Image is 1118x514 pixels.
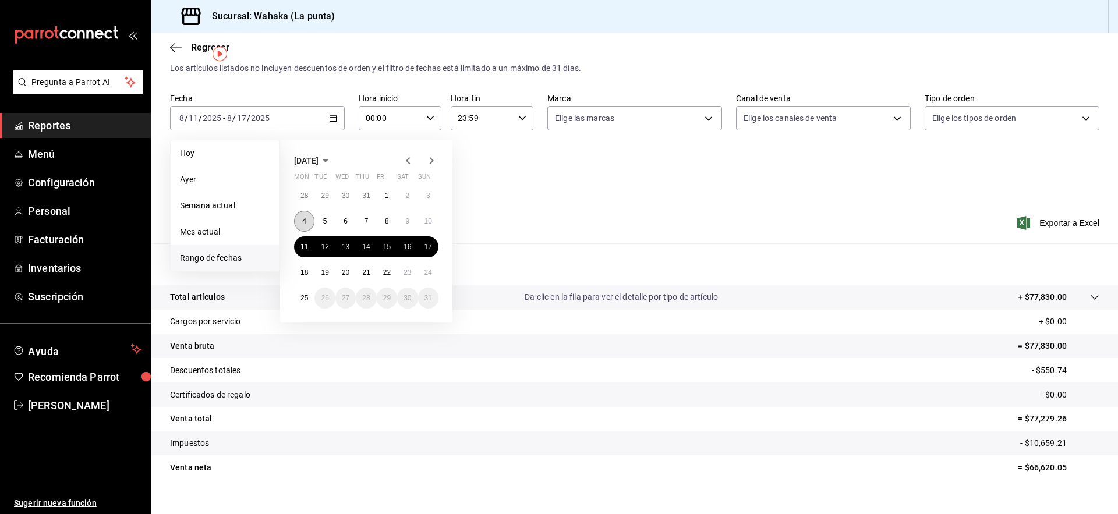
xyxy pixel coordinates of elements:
button: open_drawer_menu [128,30,137,40]
abbr: Tuesday [314,173,326,185]
abbr: August 20, 2025 [342,268,349,277]
p: Cargos por servicio [170,316,241,328]
button: Pregunta a Parrot AI [13,70,143,94]
abbr: August 31, 2025 [424,294,432,302]
abbr: August 29, 2025 [383,294,391,302]
abbr: August 19, 2025 [321,268,328,277]
h3: Sucursal: Wahaka (La punta) [203,9,335,23]
abbr: Saturday [397,173,409,185]
button: August 11, 2025 [294,236,314,257]
a: Pregunta a Parrot AI [8,84,143,97]
button: August 5, 2025 [314,211,335,232]
label: Hora fin [451,94,533,102]
abbr: July 30, 2025 [342,192,349,200]
span: Exportar a Excel [1020,216,1099,230]
button: August 6, 2025 [335,211,356,232]
button: August 30, 2025 [397,288,418,309]
button: [DATE] [294,154,332,168]
span: Regresar [191,42,229,53]
span: Facturación [28,232,141,247]
button: July 30, 2025 [335,185,356,206]
abbr: August 8, 2025 [385,217,389,225]
button: August 29, 2025 [377,288,397,309]
span: Menú [28,146,141,162]
span: / [247,114,250,123]
button: July 29, 2025 [314,185,335,206]
span: Mes actual [180,226,270,238]
abbr: August 18, 2025 [300,268,308,277]
span: Pregunta a Parrot AI [31,76,125,88]
abbr: August 14, 2025 [362,243,370,251]
button: August 12, 2025 [314,236,335,257]
button: July 28, 2025 [294,185,314,206]
label: Fecha [170,94,345,102]
span: Configuración [28,175,141,190]
span: Elige los canales de venta [744,112,837,124]
button: August 9, 2025 [397,211,418,232]
label: Marca [547,94,722,102]
button: August 10, 2025 [418,211,438,232]
span: Elige los tipos de orden [932,112,1016,124]
button: August 27, 2025 [335,288,356,309]
button: August 13, 2025 [335,236,356,257]
abbr: August 2, 2025 [405,192,409,200]
div: Los artículos listados no incluyen descuentos de orden y el filtro de fechas está limitado a un m... [170,62,1099,75]
span: Ayuda [28,342,126,356]
p: = $77,830.00 [1018,340,1099,352]
abbr: July 31, 2025 [362,192,370,200]
p: = $77,279.26 [1018,413,1099,425]
abbr: August 24, 2025 [424,268,432,277]
span: Hoy [180,147,270,159]
span: / [199,114,202,123]
input: -- [236,114,247,123]
span: Recomienda Parrot [28,369,141,385]
button: August 26, 2025 [314,288,335,309]
span: [DATE] [294,156,319,165]
abbr: Monday [294,173,309,185]
p: Certificados de regalo [170,389,250,401]
abbr: July 29, 2025 [321,192,328,200]
img: Tooltip marker [213,47,227,61]
button: August 23, 2025 [397,262,418,283]
abbr: August 27, 2025 [342,294,349,302]
span: Suscripción [28,289,141,304]
abbr: August 10, 2025 [424,217,432,225]
abbr: August 12, 2025 [321,243,328,251]
span: Inventarios [28,260,141,276]
abbr: August 28, 2025 [362,294,370,302]
span: - [223,114,225,123]
button: August 28, 2025 [356,288,376,309]
input: -- [188,114,199,123]
abbr: August 13, 2025 [342,243,349,251]
label: Hora inicio [359,94,441,102]
abbr: August 16, 2025 [404,243,411,251]
button: July 31, 2025 [356,185,376,206]
input: ---- [202,114,222,123]
button: August 4, 2025 [294,211,314,232]
p: Da clic en la fila para ver el detalle por tipo de artículo [525,291,718,303]
p: Descuentos totales [170,364,240,377]
abbr: August 17, 2025 [424,243,432,251]
p: Impuestos [170,437,209,449]
input: -- [227,114,232,123]
span: Rango de fechas [180,252,270,264]
abbr: Wednesday [335,173,349,185]
abbr: August 22, 2025 [383,268,391,277]
button: August 24, 2025 [418,262,438,283]
p: Venta neta [170,462,211,474]
abbr: Friday [377,173,386,185]
input: ---- [250,114,270,123]
label: Canal de venta [736,94,911,102]
abbr: August 6, 2025 [344,217,348,225]
button: August 14, 2025 [356,236,376,257]
span: Ayer [180,173,270,186]
span: Elige las marcas [555,112,614,124]
button: August 22, 2025 [377,262,397,283]
p: = $66,620.05 [1018,462,1099,474]
span: / [232,114,236,123]
p: + $0.00 [1039,316,1099,328]
button: August 17, 2025 [418,236,438,257]
abbr: August 9, 2025 [405,217,409,225]
abbr: July 28, 2025 [300,192,308,200]
p: Resumen [170,257,1099,271]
